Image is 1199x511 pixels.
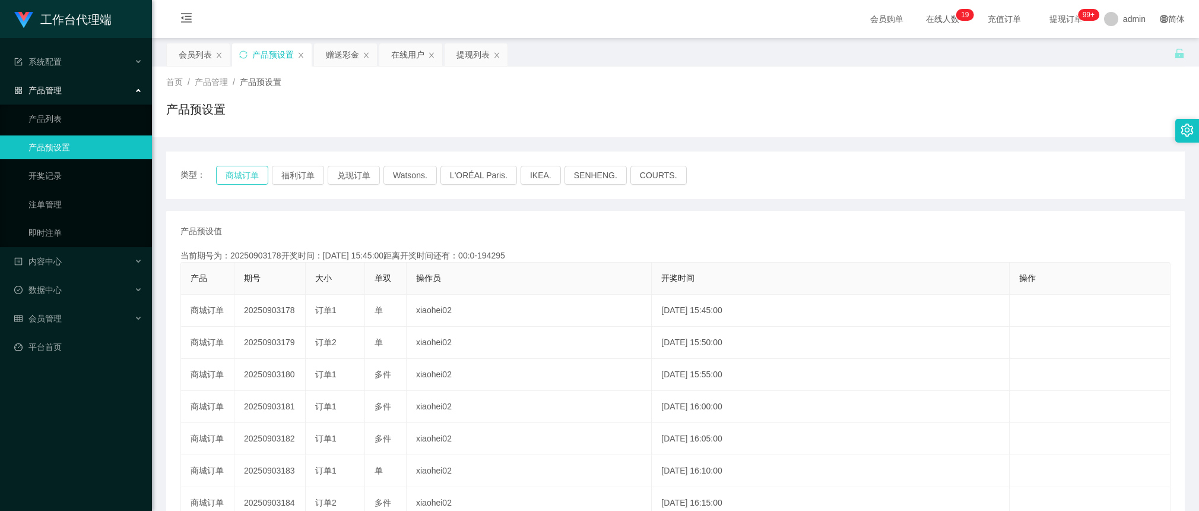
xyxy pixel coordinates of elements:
td: 20250903181 [234,391,306,423]
a: 开奖记录 [28,164,142,188]
td: 20250903182 [234,423,306,455]
span: 期号 [244,273,261,283]
i: 图标: close [428,52,435,59]
sup: 19 [956,9,973,21]
span: 多件 [375,370,391,379]
span: 开奖时间 [661,273,694,283]
td: 20250903180 [234,359,306,391]
td: 商城订单 [181,327,234,359]
i: 图标: profile [14,257,23,266]
span: 订单1 [315,434,337,443]
span: 会员管理 [14,314,62,323]
td: xiaohei02 [407,359,652,391]
img: logo.9652507e.png [14,12,33,29]
td: [DATE] 15:45:00 [652,295,1009,327]
td: 20250903178 [234,295,306,327]
td: 商城订单 [181,391,234,423]
td: xiaohei02 [407,391,652,423]
span: 数据中心 [14,285,62,295]
span: 产品管理 [14,86,62,95]
i: 图标: close [493,52,500,59]
span: 订单2 [315,337,337,347]
span: 操作员 [416,273,441,283]
span: 订单1 [315,305,337,315]
span: 系统配置 [14,57,62,67]
span: 产品预设置 [240,77,281,87]
div: 赠送彩金 [326,43,359,66]
span: 订单1 [315,402,337,411]
button: 福利订单 [272,166,324,185]
a: 产品列表 [28,107,142,131]
td: 商城订单 [181,455,234,487]
i: 图标: global [1160,15,1168,23]
td: xiaohei02 [407,295,652,327]
i: 图标: form [14,58,23,66]
td: [DATE] 15:55:00 [652,359,1009,391]
span: 在线人数 [920,15,965,23]
span: 单 [375,337,383,347]
span: 产品管理 [195,77,228,87]
div: 当前期号为：20250903178开奖时间：[DATE] 15:45:00距离开奖时间还有：00:0-194295 [180,250,1171,262]
span: 内容中心 [14,257,62,266]
span: 多件 [375,498,391,507]
h1: 工作台代理端 [40,1,112,39]
span: 订单1 [315,370,337,379]
a: 产品预设置 [28,135,142,159]
p: 9 [965,9,969,21]
span: / [188,77,190,87]
span: 首页 [166,77,183,87]
span: 充值订单 [982,15,1027,23]
button: 兑现订单 [328,166,380,185]
button: COURTS. [630,166,687,185]
td: [DATE] 16:00:00 [652,391,1009,423]
td: xiaohei02 [407,455,652,487]
span: 产品 [191,273,207,283]
div: 产品预设置 [252,43,294,66]
span: 大小 [315,273,332,283]
span: 订单2 [315,498,337,507]
button: 商城订单 [216,166,268,185]
i: 图标: menu-fold [166,1,207,39]
button: L'ORÉAL Paris. [440,166,517,185]
a: 图标: dashboard平台首页 [14,335,142,359]
td: xiaohei02 [407,423,652,455]
span: 单 [375,305,383,315]
i: 图标: setting [1181,124,1194,137]
td: 商城订单 [181,423,234,455]
sup: 1063 [1078,9,1099,21]
td: 商城订单 [181,359,234,391]
span: 单 [375,466,383,475]
div: 提现列表 [456,43,490,66]
span: 提现订单 [1043,15,1089,23]
span: 操作 [1019,273,1036,283]
span: 多件 [375,402,391,411]
span: / [233,77,235,87]
a: 工作台代理端 [14,14,112,24]
td: [DATE] 16:10:00 [652,455,1009,487]
div: 在线用户 [391,43,424,66]
td: [DATE] 15:50:00 [652,327,1009,359]
button: Watsons. [383,166,437,185]
td: 20250903179 [234,327,306,359]
a: 注单管理 [28,193,142,216]
td: 20250903183 [234,455,306,487]
i: 图标: unlock [1174,48,1185,59]
button: IKEA. [521,166,561,185]
i: 图标: close [215,52,223,59]
span: 类型： [180,166,216,185]
td: [DATE] 16:05:00 [652,423,1009,455]
i: 图标: appstore-o [14,86,23,94]
td: 商城订单 [181,295,234,327]
p: 1 [961,9,965,21]
span: 产品预设值 [180,225,222,238]
a: 即时注单 [28,221,142,245]
button: SENHENG. [564,166,627,185]
h1: 产品预设置 [166,100,226,118]
i: 图标: sync [239,51,248,59]
div: 会员列表 [179,43,212,66]
td: xiaohei02 [407,327,652,359]
i: 图标: table [14,314,23,323]
span: 多件 [375,434,391,443]
span: 订单1 [315,466,337,475]
i: 图标: close [297,52,304,59]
